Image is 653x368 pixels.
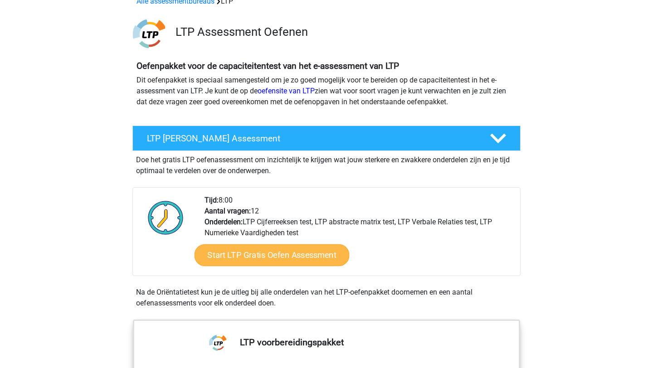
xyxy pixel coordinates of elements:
[132,287,521,309] div: Na de Oriëntatietest kun je de uitleg bij alle onderdelen van het LTP-oefenpakket doornemen en ee...
[133,18,165,50] img: ltp.png
[143,195,189,240] img: Klok
[258,87,315,95] a: oefensite van LTP
[205,207,251,215] b: Aantal vragen:
[129,126,524,151] a: LTP [PERSON_NAME] Assessment
[136,75,517,107] p: Dit oefenpakket is speciaal samengesteld om je zo goed mogelijk voor te bereiden op de capaciteit...
[198,195,520,276] div: 8:00 12 LTP Cijferreeksen test, LTP abstracte matrix test, LTP Verbale Relaties test, LTP Numerie...
[205,196,219,204] b: Tijd:
[147,133,475,144] h4: LTP [PERSON_NAME] Assessment
[132,151,521,176] div: Doe het gratis LTP oefenassessment om inzichtelijk te krijgen wat jouw sterkere en zwakkere onder...
[136,61,399,71] b: Oefenpakket voor de capaciteitentest van het e-assessment van LTP
[205,218,243,226] b: Onderdelen:
[175,25,513,39] h3: LTP Assessment Oefenen
[195,244,350,266] a: Start LTP Gratis Oefen Assessment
